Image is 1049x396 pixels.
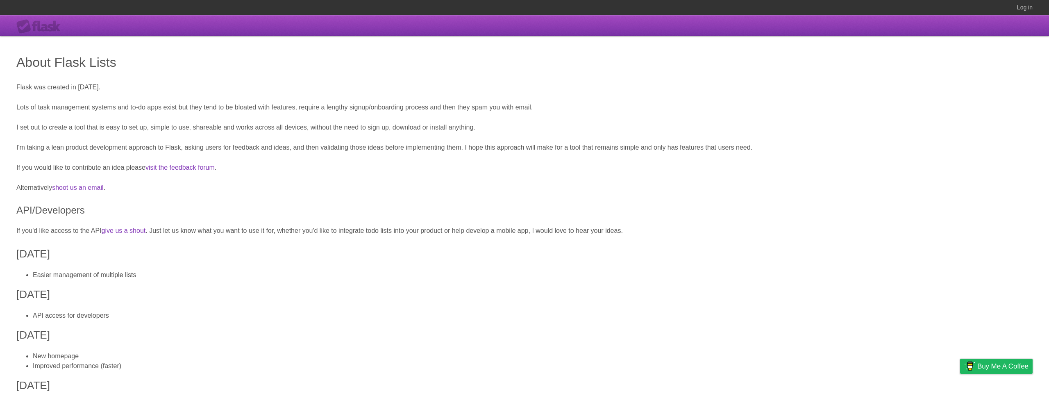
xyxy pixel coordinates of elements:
p: I set out to create a tool that is easy to set up, simple to use, shareable and works across all ... [16,123,1033,132]
p: I'm taking a lean product development approach to Flask, asking users for feedback and ideas, and... [16,143,1033,152]
h1: About Flask Lists [16,52,1033,72]
h3: [DATE] [16,327,1033,343]
li: API access for developers [33,311,1033,321]
li: Improved performance (faster) [33,361,1033,371]
img: Buy me a coffee [964,359,975,373]
p: If you'd like access to the API . Just let us know what you want to use it for, whether you'd lik... [16,226,1033,236]
div: Flask [16,19,66,34]
p: If you would like to contribute an idea please . [16,163,1033,173]
a: Buy me a coffee [960,359,1033,374]
p: Lots of task management systems and to-do apps exist but they tend to be bloated with features, r... [16,102,1033,112]
a: visit the feedback forum [145,164,215,171]
h3: [DATE] [16,287,1033,303]
a: shoot us an email [52,184,103,191]
h2: API/Developers [16,203,1033,218]
li: Easier management of multiple lists [33,270,1033,280]
li: New homepage [33,351,1033,361]
h3: [DATE] [16,246,1033,262]
p: Alternatively . [16,183,1033,193]
span: Buy me a coffee [977,359,1029,373]
p: Flask was created in [DATE]. [16,82,1033,92]
h3: [DATE] [16,378,1033,394]
a: give us a shout [102,227,146,234]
